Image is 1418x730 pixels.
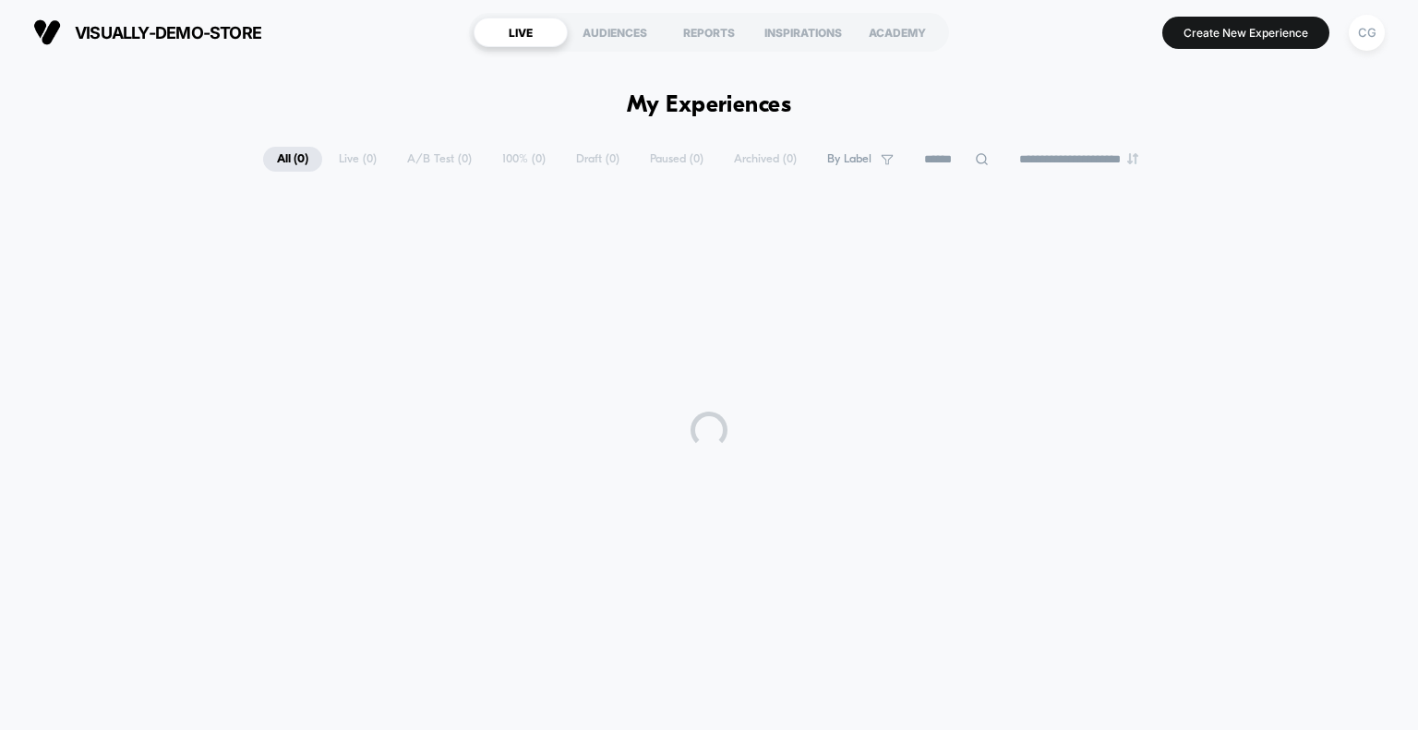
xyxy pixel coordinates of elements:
span: By Label [827,152,871,166]
h1: My Experiences [627,92,792,119]
button: Create New Experience [1162,17,1329,49]
div: LIVE [474,18,568,47]
span: visually-demo-store [75,23,261,42]
div: INSPIRATIONS [756,18,850,47]
button: CG [1343,14,1390,52]
img: Visually logo [33,18,61,46]
div: CG [1349,15,1385,51]
div: REPORTS [662,18,756,47]
button: visually-demo-store [28,18,267,47]
span: All ( 0 ) [263,147,322,172]
img: end [1127,153,1138,164]
div: AUDIENCES [568,18,662,47]
div: ACADEMY [850,18,944,47]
